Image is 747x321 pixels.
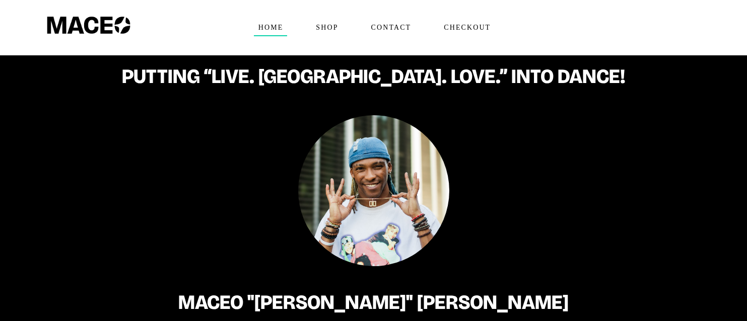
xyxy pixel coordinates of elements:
span: Checkout [439,20,495,36]
span: Contact [367,20,416,36]
img: Maceo Harrison [298,115,449,266]
span: Home [254,20,288,36]
h2: Maceo "[PERSON_NAME]" [PERSON_NAME] [84,291,663,313]
span: Shop [311,20,342,36]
